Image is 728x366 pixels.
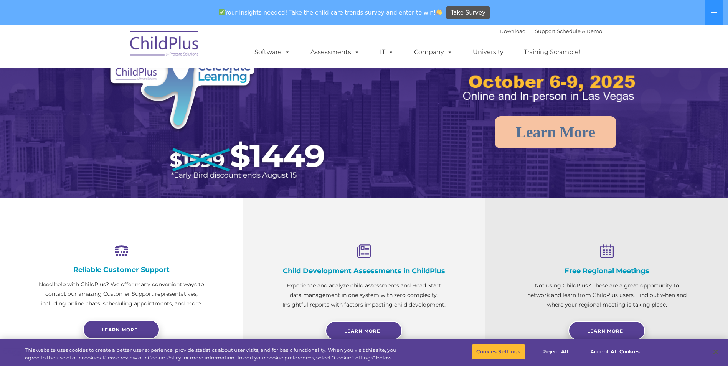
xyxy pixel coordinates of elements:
span: Learn more [102,327,138,333]
button: Reject All [532,344,579,360]
span: Take Survey [451,6,485,20]
a: Learn More [325,321,402,340]
a: Company [406,45,460,60]
a: Learn more [83,320,160,339]
span: Learn More [344,328,380,334]
a: Learn More [568,321,645,340]
img: ChildPlus by Procare Solutions [126,26,203,64]
a: University [465,45,511,60]
img: 👏 [436,9,442,15]
span: Phone number [107,82,139,88]
a: Take Survey [446,6,490,20]
h4: Child Development Assessments in ChildPlus [281,267,447,275]
button: Close [707,343,724,360]
div: This website uses cookies to create a better user experience, provide statistics about user visit... [25,346,400,361]
a: Assessments [303,45,367,60]
h4: Free Regional Meetings [524,267,690,275]
a: Schedule A Demo [557,28,602,34]
p: Need help with ChildPlus? We offer many convenient ways to contact our amazing Customer Support r... [38,280,204,308]
button: Cookies Settings [472,344,525,360]
h4: Reliable Customer Support [38,265,204,274]
a: Software [247,45,298,60]
a: Support [535,28,555,34]
a: Training Scramble!! [516,45,589,60]
p: Not using ChildPlus? These are a great opportunity to network and learn from ChildPlus users. Fin... [524,281,690,310]
a: Learn More [495,116,616,148]
button: Accept All Cookies [586,344,644,360]
a: Download [500,28,526,34]
a: IT [372,45,401,60]
img: ✅ [219,9,225,15]
font: | [500,28,602,34]
p: Experience and analyze child assessments and Head Start data management in one system with zero c... [281,281,447,310]
span: Learn More [587,328,623,334]
span: Your insights needed! Take the child care trends survey and enter to win! [216,5,446,20]
span: Last name [107,51,130,56]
